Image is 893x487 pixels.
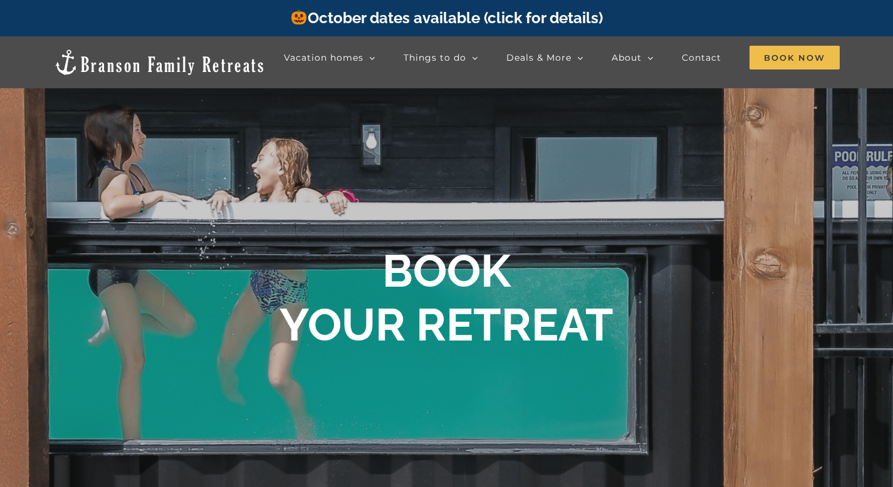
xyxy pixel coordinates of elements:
span: Things to do [404,53,466,62]
span: Vacation homes [284,53,363,62]
span: About [612,53,642,62]
img: Branson Family Retreats Logo [53,48,266,76]
span: Deals & More [506,53,572,62]
a: Deals & More [506,45,583,70]
span: Contact [682,53,721,62]
a: About [612,45,654,70]
a: Contact [682,45,721,70]
a: Book Now [749,45,840,70]
nav: Main Menu [284,45,840,70]
a: October dates available (click for details) [290,9,602,27]
a: Things to do [404,45,478,70]
b: BOOK YOUR RETREAT [279,244,614,351]
img: 🎃 [291,9,306,24]
span: Book Now [749,46,840,69]
a: Vacation homes [284,45,375,70]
